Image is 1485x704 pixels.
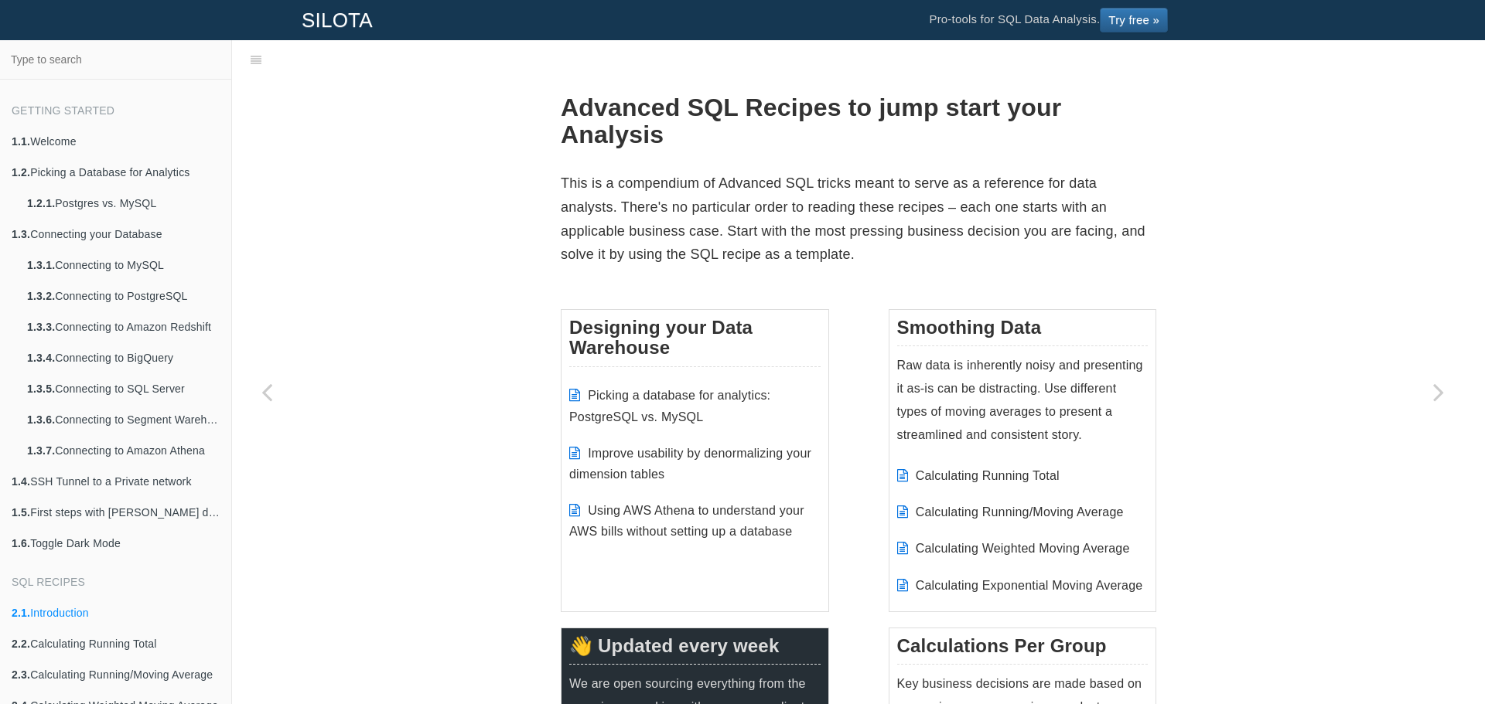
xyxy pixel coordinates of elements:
[569,389,770,423] a: Picking a database for analytics: PostgreSQL vs. MySQL
[561,172,1156,266] p: This is a compendium of Advanced SQL tricks meant to serve as a reference for data analysts. Ther...
[12,506,30,519] b: 1.5.
[913,1,1183,39] li: Pro-tools for SQL Data Analysis.
[897,636,1149,665] h3: Calculations Per Group
[12,638,30,650] b: 2.2.
[27,259,55,271] b: 1.3.1.
[916,579,1143,592] a: Calculating Exponential Moving Average
[12,537,30,549] b: 1.6.
[15,342,231,373] a: 1.3.4.Connecting to BigQuery
[232,79,302,704] a: Previous page: Toggle Dark Mode
[27,321,55,333] b: 1.3.3.
[1100,8,1168,32] a: Try free »
[27,197,55,209] b: 1.2.1.
[897,318,1149,346] h3: Smoothing Data
[12,475,30,488] b: 1.4.
[27,413,55,426] b: 1.3.6.
[15,281,231,311] a: 1.3.2.Connecting to PostgreSQL
[15,404,231,435] a: 1.3.6.Connecting to Segment Warehouse
[569,636,821,665] h3: 👋 Updated every week
[569,504,804,538] a: Using AWS Athena to understand your AWS bills without setting up a database
[15,373,231,404] a: 1.3.5.Connecting to SQL Server
[916,505,1124,519] a: Calculating Running/Moving Average
[12,166,30,179] b: 1.2.
[12,135,30,148] b: 1.1.
[1404,79,1473,704] a: Next page: Calculating Running Total
[12,607,30,619] b: 2.1.
[12,228,30,240] b: 1.3.
[27,290,55,302] b: 1.3.2.
[15,311,231,342] a: 1.3.3.Connecting to Amazon Redshift
[15,435,231,466] a: 1.3.7.Connecting to Amazon Athena
[15,250,231,281] a: 1.3.1.Connecting to MySQL
[5,45,227,74] input: Type to search
[15,188,231,219] a: 1.2.1.Postgres vs. MySQL
[569,447,811,481] a: Improve usability by denormalizing your dimension tables
[12,668,30,681] b: 2.3.
[27,444,55,457] b: 1.3.7.
[561,94,1156,148] h1: Advanced SQL Recipes to jump start your Analysis
[27,352,55,364] b: 1.3.4.
[916,542,1130,555] a: Calculating Weighted Moving Average
[569,318,821,367] h3: Designing your Data Warehouse
[916,469,1060,482] a: Calculating Running Total
[290,1,384,39] a: SILOTA
[897,354,1149,447] p: Raw data is inherently noisy and presenting it as-is can be distracting. Use different types of m...
[27,383,55,395] b: 1.3.5.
